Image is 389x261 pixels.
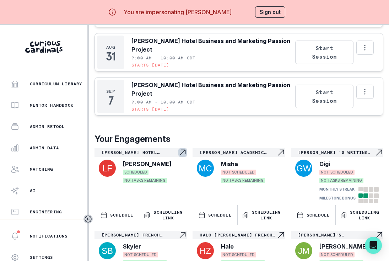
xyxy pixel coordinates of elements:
p: Engineering [30,209,62,215]
p: Mentor Handbook [30,102,74,108]
p: Sep [106,89,115,94]
svg: Navigate to engagement page [178,231,187,239]
p: [PERSON_NAME]'s [DEMOGRAPHIC_DATA] Academic Mentorship [298,232,375,238]
p: [PERSON_NAME] French Mentorship [102,232,178,238]
p: [PERSON_NAME] [319,242,368,251]
span: NOT SCHEDULED [123,252,158,257]
p: Admin Retool [30,124,65,129]
span: SCHEDULED [123,170,148,175]
p: Scheduling Link [350,209,379,221]
button: Scheduling Link [139,205,187,225]
p: MONTHLY STREAK [319,187,355,192]
a: [PERSON_NAME] Academic MentorshipNavigate to engagement pageMishaNOT SCHEDULEDNO TASKS REMAINING [193,148,285,185]
div: Open Intercom Messenger [365,237,382,254]
p: Matching [30,166,53,172]
span: NOT SCHEDULED [221,170,256,175]
button: Options [356,41,374,55]
img: svg [197,160,214,177]
p: [PERSON_NAME] 's Writing Mentorship [298,150,375,155]
p: Skyler [123,242,141,251]
p: You are impersonating [PERSON_NAME] [124,8,232,16]
span: NOT SCHEDULED [221,252,256,257]
p: Misha [221,160,238,168]
a: [PERSON_NAME] 's Writing MentorshipNavigate to engagement pageGigiNOT SCHEDULEDNO TASKS REMAINING... [291,148,383,202]
button: SCHEDULE [94,205,139,225]
p: Scheduling Link [252,209,281,221]
p: SCHEDULE [110,212,134,218]
svg: Navigate to engagement page [375,148,383,157]
button: SCHEDULE [193,205,237,225]
button: SCHEDULE [291,205,335,225]
p: Curriculum Library [30,81,82,87]
button: Start Session [295,85,353,108]
p: 7 [108,97,113,104]
p: Your Engagements [94,133,383,145]
svg: Navigate to engagement page [277,148,285,157]
p: 31 [106,53,115,60]
p: [PERSON_NAME] Hotel Business and Marketing Passion Project [102,150,178,155]
button: Start Session [295,41,353,64]
button: Scheduling Link [238,205,285,225]
button: Scheduling Link [336,205,383,225]
span: NOT SCHEDULED [319,252,355,257]
p: Gigi [319,160,330,168]
p: Halo [PERSON_NAME] French Mentorship [200,232,276,238]
img: svg [99,242,116,259]
button: Options [356,85,374,99]
img: svg [197,242,214,259]
span: NO TASKS REMAINING [319,178,363,183]
img: svg [99,160,116,177]
p: Starts [DATE] [131,62,169,68]
p: MILESTONE BONUS [319,196,356,201]
p: Aug [106,44,115,50]
p: 9:00 AM - 10:00 AM CDT [131,99,195,105]
p: Notifications [30,233,68,239]
button: Sign out [255,6,285,18]
p: Halo [221,242,234,251]
span: NO TASKS REMAINING [123,178,167,183]
p: Admin Data [30,145,59,151]
svg: Navigate to engagement page [277,231,285,239]
a: [PERSON_NAME] Hotel Business and Marketing Passion ProjectNavigate to engagement page[PERSON_NAME... [94,148,187,185]
p: SCHEDULE [307,212,330,218]
span: NOT SCHEDULED [319,170,355,175]
span: NO TASKS REMAINING [221,178,265,183]
p: Starts [DATE] [131,106,169,112]
p: [PERSON_NAME] Hotel Business and Marketing Passion Project [131,37,292,54]
button: Toggle sidebar [83,214,93,224]
p: Settings [30,255,53,260]
p: SCHEDULE [208,212,232,218]
p: Scheduling Link [153,209,183,221]
p: [PERSON_NAME] Hotel Business and Marketing Passion Project [131,81,292,98]
svg: Navigate to engagement page [375,231,383,239]
p: [PERSON_NAME] Academic Mentorship [200,150,276,155]
p: 9:00 AM - 10:00 AM CDT [131,55,195,61]
img: svg [295,242,312,259]
p: AI [30,188,36,193]
svg: Navigate to engagement page [178,148,187,157]
img: Curious Cardinals Logo [25,41,63,53]
p: [PERSON_NAME] [123,160,172,168]
img: svg [295,160,312,177]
